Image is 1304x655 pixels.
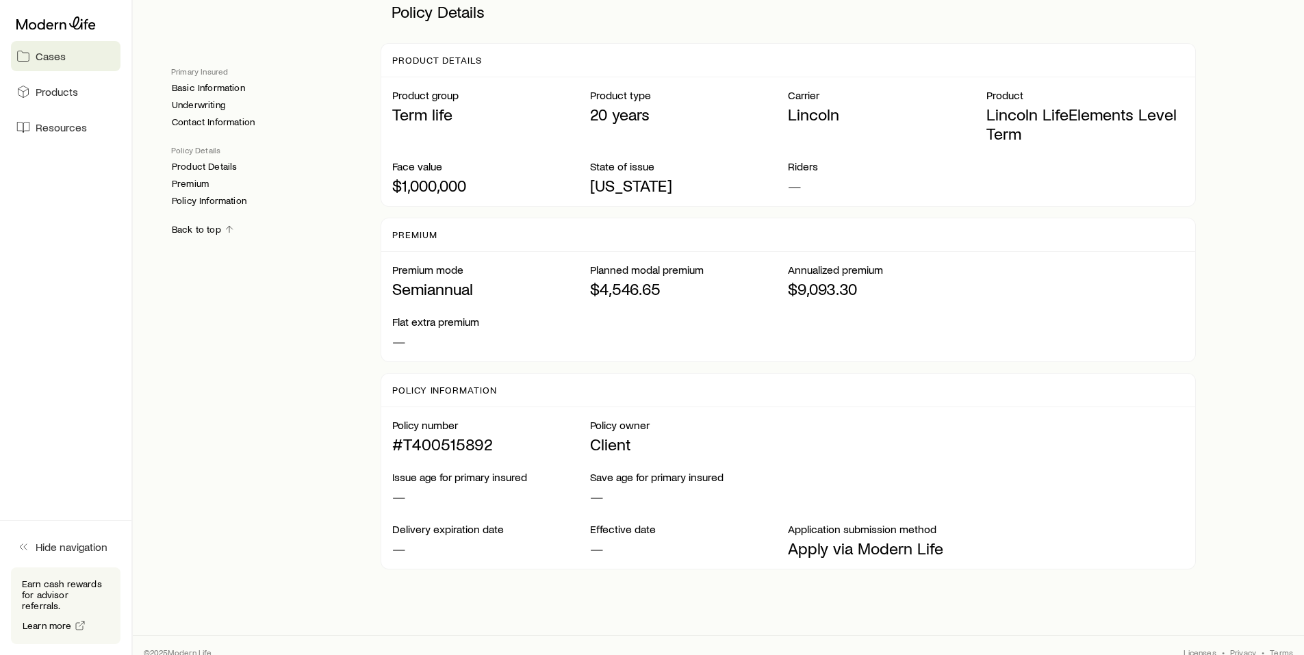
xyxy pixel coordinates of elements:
div: Earn cash rewards for advisor referrals.Learn more [11,567,120,644]
p: Lincoln [788,105,986,124]
button: Hide navigation [11,532,120,562]
p: — [788,176,986,195]
p: — [392,487,590,506]
span: Products [36,85,78,99]
p: Planned modal premium [590,263,788,277]
p: Semiannual [392,279,590,298]
p: $4,546.65 [590,279,788,298]
p: Delivery expiration date [392,522,590,536]
p: — [392,539,590,558]
p: Earn cash rewards for advisor referrals. [22,578,110,611]
span: Resources [36,120,87,134]
a: Policy Information [171,195,247,207]
p: Product [986,88,1184,102]
p: — [590,539,788,558]
a: Product Details [171,161,238,172]
p: [US_STATE] [590,176,788,195]
p: Primary Insured [171,66,359,77]
a: Premium [171,178,209,190]
p: #T400515892 [392,435,590,454]
p: — [392,331,590,350]
p: Carrier [788,88,986,102]
p: Flat extra premium [392,315,590,329]
p: Term life [392,105,590,124]
p: Policy Details [171,144,359,155]
a: Basic Information [171,82,246,94]
p: Policy number [392,418,590,432]
p: Apply via Modern Life [788,539,986,558]
a: Underwriting [171,99,226,111]
p: Premium mode [392,263,590,277]
p: — [590,487,788,506]
p: Product group [392,88,590,102]
span: Hide navigation [36,540,107,554]
a: Resources [11,112,120,142]
p: Application submission method [788,522,986,536]
p: Client [590,435,788,454]
a: Cases [11,41,120,71]
p: Save age for primary insured [590,470,788,484]
p: Lincoln LifeElements Level Term [986,105,1184,143]
p: State of issue [590,159,788,173]
p: Policy Information [392,385,497,396]
p: 20 years [590,105,788,124]
p: $1,000,000 [392,176,590,195]
p: Annualized premium [788,263,986,277]
p: Effective date [590,522,788,536]
p: Product type [590,88,788,102]
span: Cases [36,49,66,63]
a: Contact Information [171,116,255,128]
p: Face value [392,159,590,173]
p: Policy owner [590,418,788,432]
span: Learn more [23,621,72,630]
p: Product Details [392,55,482,66]
p: Issue age for primary insured [392,470,590,484]
a: Products [11,77,120,107]
a: Back to top [171,223,235,236]
p: $9,093.30 [788,279,986,298]
p: Premium [392,229,437,240]
p: Riders [788,159,986,173]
